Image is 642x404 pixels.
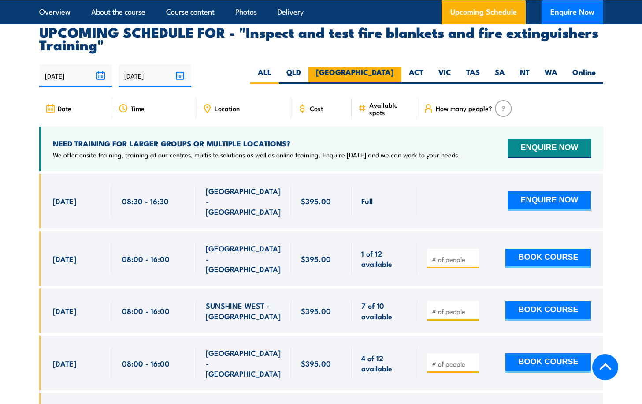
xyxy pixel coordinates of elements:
[508,191,591,211] button: ENQUIRE NOW
[122,306,170,316] span: 08:00 - 16:00
[310,105,323,112] span: Cost
[436,105,492,112] span: How many people?
[250,67,279,84] label: ALL
[432,255,476,264] input: # of people
[53,358,76,368] span: [DATE]
[53,306,76,316] span: [DATE]
[537,67,565,84] label: WA
[215,105,240,112] span: Location
[459,67,487,84] label: TAS
[58,105,71,112] span: Date
[53,196,76,206] span: [DATE]
[53,254,76,264] span: [DATE]
[505,301,591,321] button: BOOK COURSE
[301,358,331,368] span: $395.00
[206,300,282,321] span: SUNSHINE WEST - [GEOGRAPHIC_DATA]
[505,353,591,373] button: BOOK COURSE
[361,353,408,374] span: 4 of 12 available
[301,306,331,316] span: $395.00
[39,26,603,50] h2: UPCOMING SCHEDULE FOR - "Inspect and test fire blankets and fire extinguishers Training"
[361,300,408,321] span: 7 of 10 available
[122,358,170,368] span: 08:00 - 16:00
[206,186,282,217] span: [GEOGRAPHIC_DATA] - [GEOGRAPHIC_DATA]
[361,248,408,269] span: 1 of 12 available
[401,67,431,84] label: ACT
[369,101,411,116] span: Available spots
[301,196,331,206] span: $395.00
[119,64,191,87] input: To date
[53,150,460,159] p: We offer onsite training, training at our centres, multisite solutions as well as online training...
[508,139,591,158] button: ENQUIRE NOW
[131,105,145,112] span: Time
[431,67,459,84] label: VIC
[512,67,537,84] label: NT
[39,64,112,87] input: From date
[279,67,308,84] label: QLD
[361,196,373,206] span: Full
[432,307,476,316] input: # of people
[308,67,401,84] label: [GEOGRAPHIC_DATA]
[122,254,170,264] span: 08:00 - 16:00
[206,243,282,274] span: [GEOGRAPHIC_DATA] - [GEOGRAPHIC_DATA]
[487,67,512,84] label: SA
[301,254,331,264] span: $395.00
[565,67,603,84] label: Online
[53,138,460,148] h4: NEED TRAINING FOR LARGER GROUPS OR MULTIPLE LOCATIONS?
[206,348,282,378] span: [GEOGRAPHIC_DATA] - [GEOGRAPHIC_DATA]
[505,249,591,268] button: BOOK COURSE
[122,196,169,206] span: 08:30 - 16:30
[432,359,476,368] input: # of people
